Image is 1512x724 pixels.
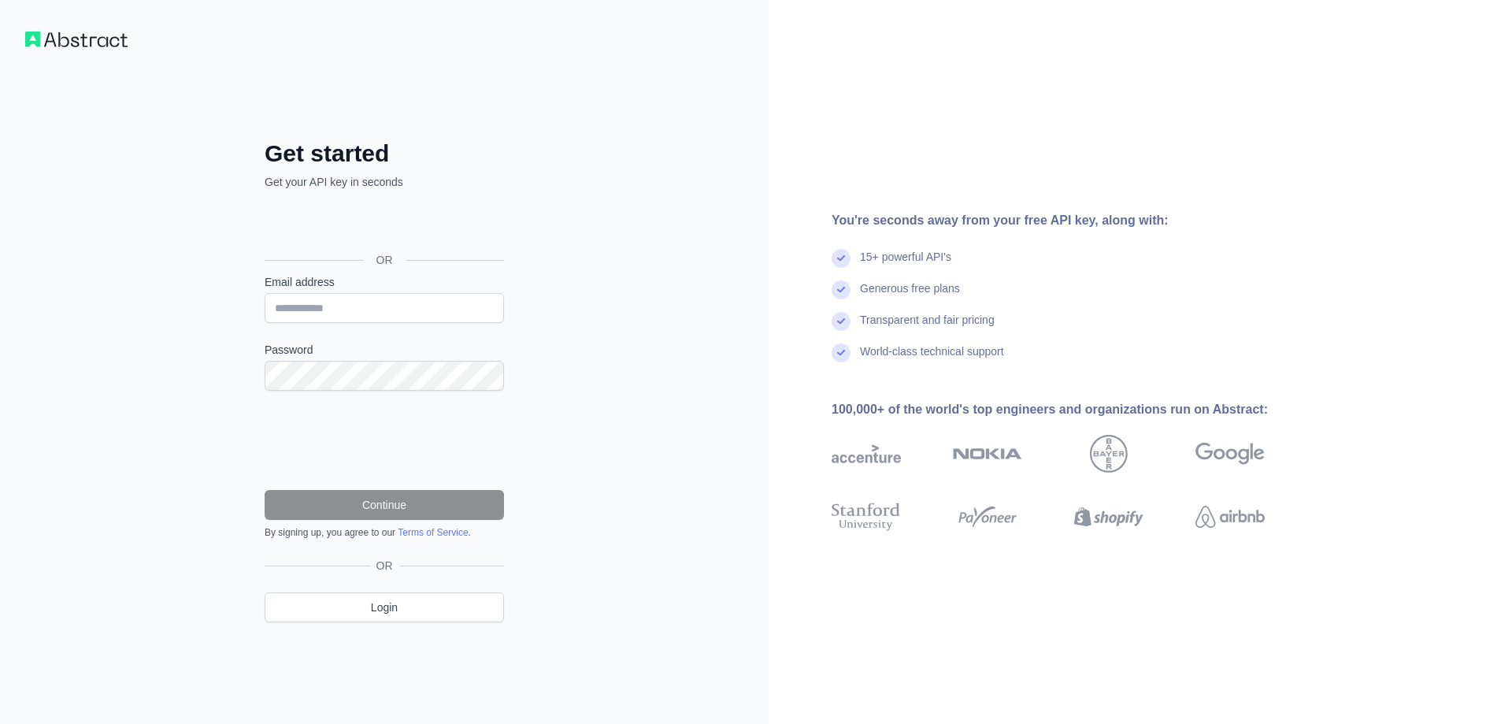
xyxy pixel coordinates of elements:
iframe: Botón de Acceder con Google [257,207,509,242]
img: google [1195,435,1265,473]
iframe: reCAPTCHA [265,410,504,471]
img: nokia [953,435,1022,473]
img: Workflow [25,32,128,47]
img: shopify [1074,499,1143,534]
p: Get your API key in seconds [265,174,504,190]
div: World-class technical support [860,343,1004,375]
span: OR [370,558,399,574]
div: You're seconds away from your free API key, along with: [832,211,1315,230]
img: airbnb [1195,499,1265,534]
span: OR [364,252,406,268]
button: Continue [265,490,504,520]
img: bayer [1090,435,1128,473]
div: By signing up, you agree to our . [265,526,504,539]
div: Transparent and fair pricing [860,312,995,343]
a: Terms of Service [398,527,468,538]
label: Email address [265,274,504,290]
div: 15+ powerful API's [860,249,951,280]
a: Login [265,592,504,622]
img: check mark [832,312,850,331]
img: accenture [832,435,901,473]
img: check mark [832,280,850,299]
div: Generous free plans [860,280,960,312]
img: stanford university [832,499,901,534]
img: check mark [832,249,850,268]
img: payoneer [953,499,1022,534]
img: check mark [832,343,850,362]
label: Password [265,342,504,358]
h2: Get started [265,139,504,168]
div: 100,000+ of the world's top engineers and organizations run on Abstract: [832,400,1315,419]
